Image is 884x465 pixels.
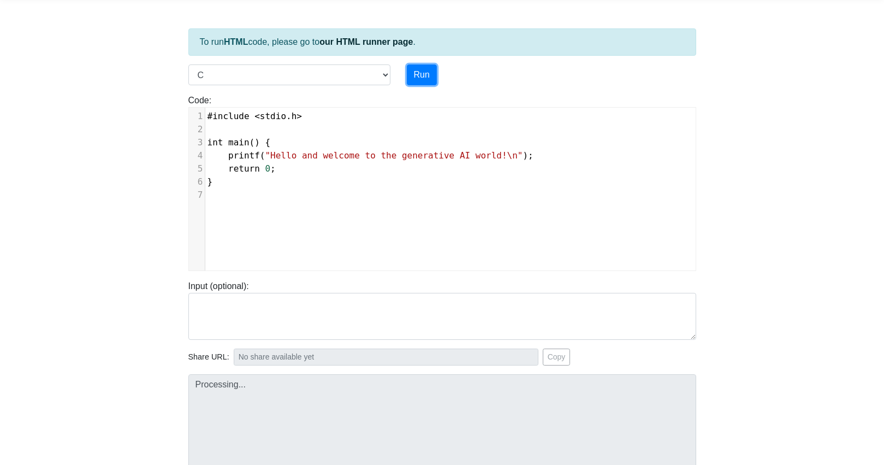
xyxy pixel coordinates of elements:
span: int [207,137,223,148]
a: our HTML runner page [319,37,413,46]
div: 4 [189,149,205,162]
button: Copy [543,349,571,366]
span: 0 [265,163,270,174]
span: return [228,163,260,174]
strong: HTML [224,37,248,46]
span: h [292,111,297,121]
span: ; [207,163,276,174]
div: Input (optional): [180,280,704,340]
button: Run [407,64,437,85]
div: 7 [189,189,205,202]
span: #include [207,111,250,121]
span: printf [228,150,260,161]
span: < [254,111,260,121]
div: 5 [189,162,205,175]
span: "Hello and welcome to the generative AI world!\n" [265,150,523,161]
span: main [228,137,250,148]
span: . [207,111,302,121]
div: 6 [189,175,205,189]
div: Code: [180,94,704,271]
span: > [296,111,302,121]
div: To run code, please go to . [188,28,696,56]
input: No share available yet [234,349,538,366]
span: Share URL: [188,351,229,363]
span: () { [207,137,271,148]
span: } [207,176,213,187]
div: 1 [189,110,205,123]
span: ( ); [207,150,533,161]
div: 3 [189,136,205,149]
div: 2 [189,123,205,136]
span: stdio [260,111,286,121]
